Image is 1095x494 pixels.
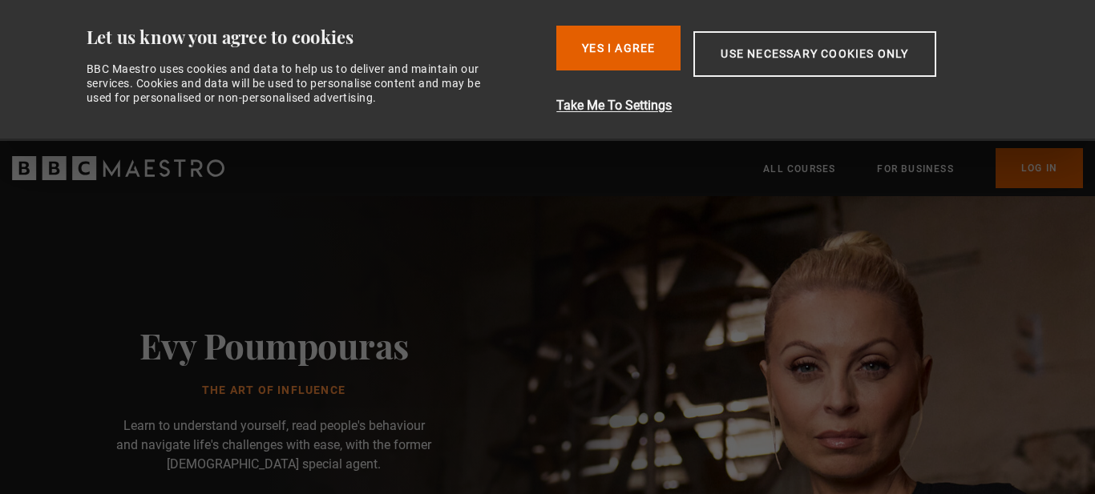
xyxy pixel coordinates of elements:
button: Take Me To Settings [556,96,1020,115]
svg: BBC Maestro [12,156,224,180]
h2: Evy Poumpouras [139,324,409,365]
div: Let us know you agree to cookies [87,26,544,49]
button: Use necessary cookies only [693,31,935,77]
button: Yes I Agree [556,26,681,70]
h1: The Art of Influence [139,384,409,397]
div: BBC Maestro uses cookies and data to help us to deliver and maintain our services. Cookies and da... [87,62,499,106]
a: Log In [996,148,1083,188]
a: For business [877,161,953,177]
p: Learn to understand yourself, read people's behaviour and navigate life's challenges with ease, w... [114,416,434,474]
nav: Primary [763,148,1083,188]
a: All Courses [763,161,835,177]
